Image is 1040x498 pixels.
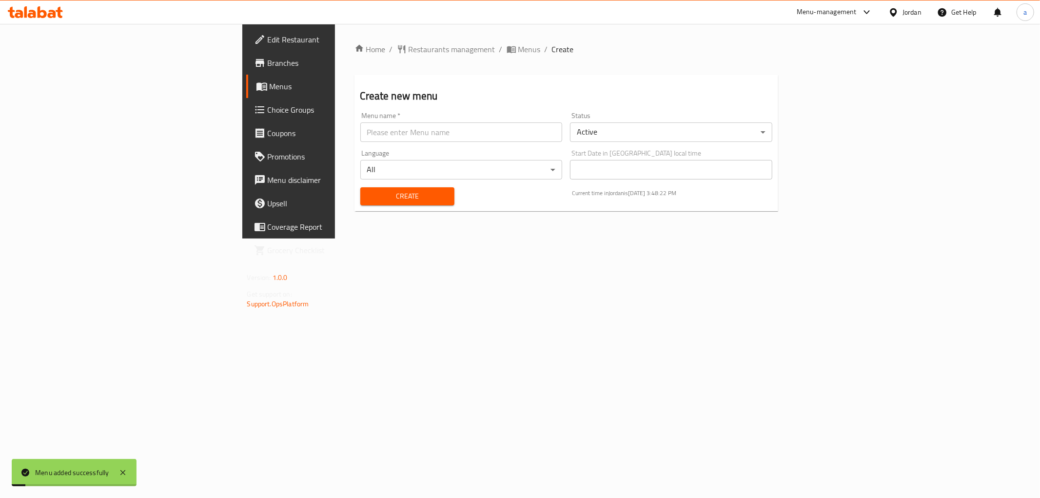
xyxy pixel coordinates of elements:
a: Coupons [246,121,416,145]
span: Grocery Checklist [268,244,408,256]
div: All [360,160,563,179]
nav: breadcrumb [354,43,779,55]
li: / [545,43,548,55]
input: Please enter Menu name [360,122,563,142]
span: Branches [268,57,408,69]
a: Grocery Checklist [246,239,416,262]
a: Edit Restaurant [246,28,416,51]
a: Promotions [246,145,416,168]
a: Menu disclaimer [246,168,416,192]
a: Support.OpsPlatform [247,298,309,310]
div: Active [570,122,772,142]
span: Menus [518,43,541,55]
li: / [499,43,503,55]
span: Menu disclaimer [268,174,408,186]
a: Branches [246,51,416,75]
div: Menu-management [797,6,857,18]
p: Current time in Jordan is [DATE] 3:48:22 PM [572,189,773,198]
a: Restaurants management [397,43,495,55]
span: 1.0.0 [273,271,288,284]
span: Coupons [268,127,408,139]
div: Menu added successfully [35,467,109,478]
span: Choice Groups [268,104,408,116]
a: Upsell [246,192,416,215]
h2: Create new menu [360,89,773,103]
span: Coverage Report [268,221,408,233]
a: Choice Groups [246,98,416,121]
span: Upsell [268,198,408,209]
span: Menus [270,80,408,92]
a: Menus [246,75,416,98]
span: Restaurants management [409,43,495,55]
span: a [1023,7,1027,18]
span: Version: [247,271,271,284]
span: Get support on: [247,288,292,300]
span: Edit Restaurant [268,34,408,45]
span: Promotions [268,151,408,162]
a: Menus [507,43,541,55]
a: Coverage Report [246,215,416,239]
span: Create [368,190,447,202]
button: Create [360,187,454,205]
span: Create [552,43,574,55]
div: Jordan [903,7,922,18]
